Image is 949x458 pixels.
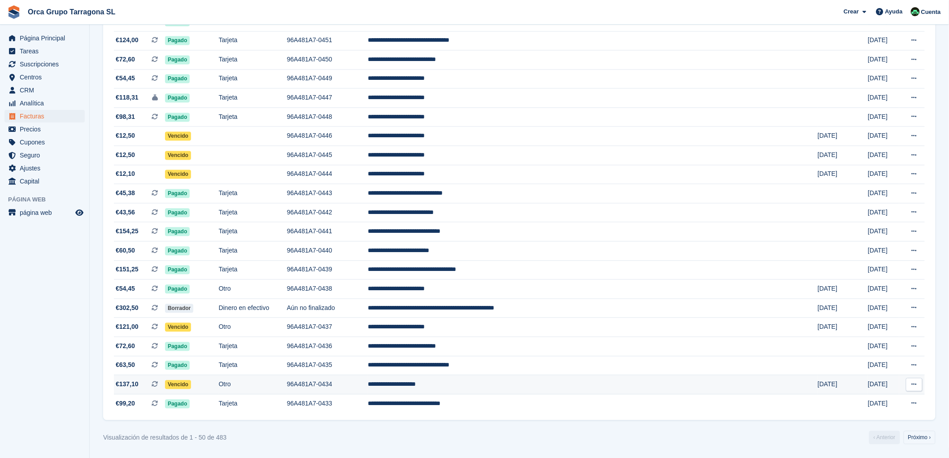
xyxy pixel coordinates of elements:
td: 96A481A7-0448 [287,108,368,127]
span: Borrador [165,304,193,313]
a: menu [4,84,85,96]
td: 96A481A7-0434 [287,375,368,395]
span: Cupones [20,136,74,148]
a: menu [4,45,85,57]
a: menu [4,71,85,83]
span: Pagado [165,56,190,65]
span: Suscripciones [20,58,74,70]
div: Visualización de resultados de 1 - 50 de 483 [103,433,226,443]
td: Tarjeta [219,108,287,127]
td: [DATE] [868,242,899,261]
td: [DATE] [868,108,899,127]
span: €118,31 [116,93,139,103]
td: 96A481A7-0433 [287,394,368,413]
span: €124,00 [116,36,139,45]
td: [DATE] [868,165,899,184]
span: Crear [844,7,859,16]
span: Pagado [165,247,190,256]
td: [DATE] [818,299,868,318]
td: 96A481A7-0440 [287,242,368,261]
a: menu [4,32,85,44]
td: [DATE] [868,375,899,395]
span: Vencido [165,170,191,179]
a: menu [4,175,85,188]
span: Vencido [165,151,191,160]
span: Analítica [20,97,74,109]
span: Pagado [165,285,190,294]
td: Tarjeta [219,31,287,51]
td: 96A481A7-0437 [287,318,368,337]
td: 96A481A7-0449 [287,70,368,89]
td: 96A481A7-0450 [287,51,368,70]
td: Otro [219,318,287,337]
span: Pagado [165,36,190,45]
span: Ajustes [20,162,74,174]
span: Ayuda [885,7,903,16]
span: €60,50 [116,246,135,256]
nav: Pages [867,431,937,445]
span: Vencido [165,380,191,389]
span: Pagado [165,94,190,103]
td: [DATE] [868,318,899,337]
td: Tarjeta [219,184,287,204]
span: Seguro [20,149,74,161]
td: Tarjeta [219,203,287,222]
td: [DATE] [868,299,899,318]
span: €54,45 [116,74,135,83]
span: €63,50 [116,361,135,370]
span: Pagado [165,227,190,236]
a: Próximo [904,431,936,445]
span: Cuenta [921,8,941,17]
span: Centros [20,71,74,83]
span: €72,60 [116,55,135,65]
span: Pagado [165,74,190,83]
td: Tarjeta [219,89,287,108]
span: €99,20 [116,399,135,409]
span: €43,56 [116,208,135,218]
td: Tarjeta [219,222,287,242]
span: €12,50 [116,151,135,160]
td: Otro [219,375,287,395]
td: Tarjeta [219,51,287,70]
a: menu [4,97,85,109]
a: menu [4,110,85,122]
span: €45,38 [116,189,135,198]
td: 96A481A7-0445 [287,146,368,166]
td: 96A481A7-0444 [287,165,368,184]
span: Capital [20,175,74,188]
a: menu [4,123,85,135]
span: €121,00 [116,323,139,332]
img: stora-icon-8386f47178a22dfd0bd8f6a31ec36ba5ce8667c1dd55bd0f319d3a0aa187defe.svg [7,5,21,19]
span: Precios [20,123,74,135]
a: menu [4,162,85,174]
td: [DATE] [868,280,899,299]
a: menu [4,149,85,161]
td: 96A481A7-0441 [287,222,368,242]
span: Pagado [165,113,190,122]
td: Tarjeta [219,261,287,280]
span: €137,10 [116,380,139,389]
a: menú [4,206,85,219]
td: [DATE] [868,70,899,89]
td: [DATE] [868,89,899,108]
span: €72,60 [116,342,135,351]
td: [DATE] [868,356,899,375]
span: Vencido [165,323,191,332]
a: Vista previa de la tienda [74,207,85,218]
td: [DATE] [818,280,868,299]
td: 96A481A7-0446 [287,127,368,146]
td: 96A481A7-0439 [287,261,368,280]
td: 96A481A7-0447 [287,89,368,108]
td: [DATE] [868,146,899,166]
a: menu [4,58,85,70]
span: Pagado [165,189,190,198]
td: [DATE] [868,31,899,51]
td: [DATE] [818,146,868,166]
td: [DATE] [868,184,899,204]
td: [DATE] [868,203,899,222]
span: Pagado [165,342,190,351]
span: Tareas [20,45,74,57]
span: Pagado [165,400,190,409]
span: Página Principal [20,32,74,44]
td: [DATE] [818,375,868,395]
